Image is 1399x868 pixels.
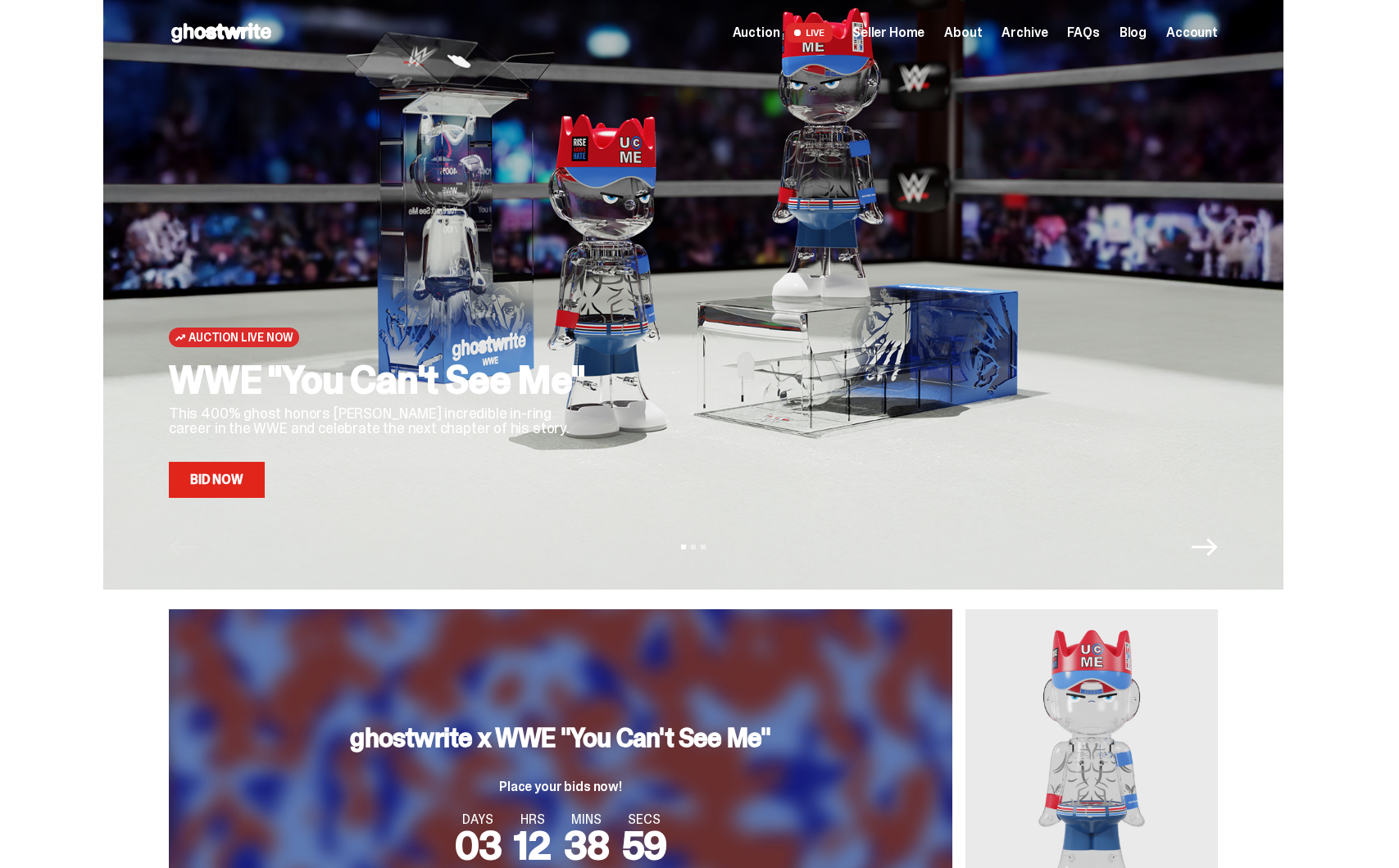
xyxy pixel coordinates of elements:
[350,725,770,751] h3: ghostwrite x WWE "You Can't See Me"
[733,23,833,43] a: Auction LIVE
[622,813,667,826] span: SECS
[852,26,924,39] a: Seller Home
[681,545,686,549] button: View slide 1
[691,545,696,549] button: View slide 2
[1002,26,1047,39] a: Archive
[564,813,609,826] span: MINS
[169,406,595,436] p: This 400% ghost honors [PERSON_NAME] incredible in-ring career in the WWE and celebrate the next ...
[1120,26,1147,39] a: Blog
[786,23,833,43] span: LIVE
[169,462,265,498] a: Bid Now
[701,545,706,549] button: View slide 3
[1192,534,1218,560] button: Next
[169,360,595,400] h2: WWE "You Can't See Me"
[1067,26,1099,39] a: FAQs
[944,26,982,39] a: About
[1166,26,1218,39] a: Account
[189,331,293,344] span: Auction Live Now
[455,813,502,826] span: DAYS
[733,26,780,39] span: Auction
[514,813,551,826] span: HRS
[350,780,770,793] p: Place your bids now!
